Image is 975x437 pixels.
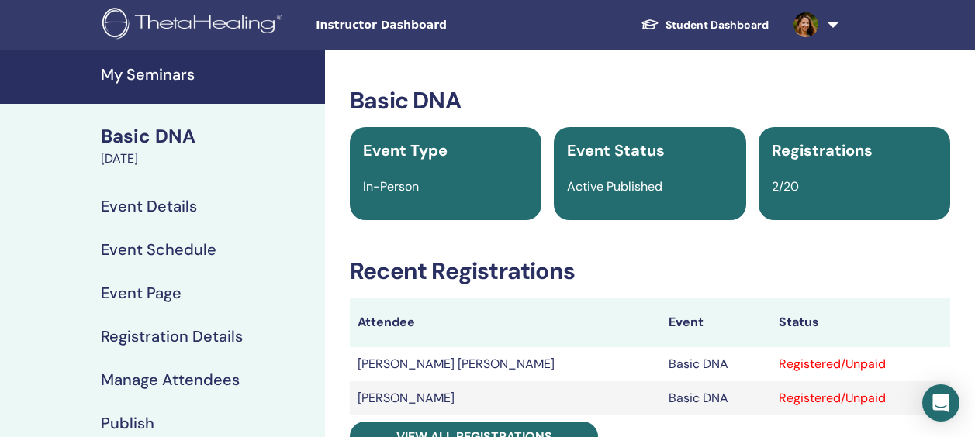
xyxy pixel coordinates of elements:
[102,8,288,43] img: logo.png
[628,11,781,40] a: Student Dashboard
[350,257,950,285] h3: Recent Registrations
[350,381,661,415] td: [PERSON_NAME]
[661,347,771,381] td: Basic DNA
[101,414,154,432] h4: Publish
[641,18,659,31] img: graduation-cap-white.svg
[567,140,665,160] span: Event Status
[101,284,182,302] h4: Event Page
[922,384,959,422] div: Open Intercom Messenger
[772,178,799,194] span: 2/20
[771,298,950,347] th: Status
[101,150,316,168] div: [DATE]
[101,197,197,215] h4: Event Details
[101,240,216,259] h4: Event Schedule
[101,370,240,389] h4: Manage Attendees
[363,140,448,160] span: Event Type
[101,65,316,84] h4: My Seminars
[316,17,548,33] span: Instructor Dashboard
[567,178,662,194] span: Active Published
[350,298,661,347] th: Attendee
[92,123,325,168] a: Basic DNA[DATE]
[793,12,818,37] img: default.jpg
[779,389,942,408] div: Registered/Unpaid
[661,298,771,347] th: Event
[350,87,950,115] h3: Basic DNA
[772,140,873,160] span: Registrations
[350,347,661,381] td: [PERSON_NAME] [PERSON_NAME]
[779,355,942,373] div: Registered/Unpaid
[101,123,316,150] div: Basic DNA
[363,178,419,194] span: In-Person
[661,381,771,415] td: Basic DNA
[101,327,243,346] h4: Registration Details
